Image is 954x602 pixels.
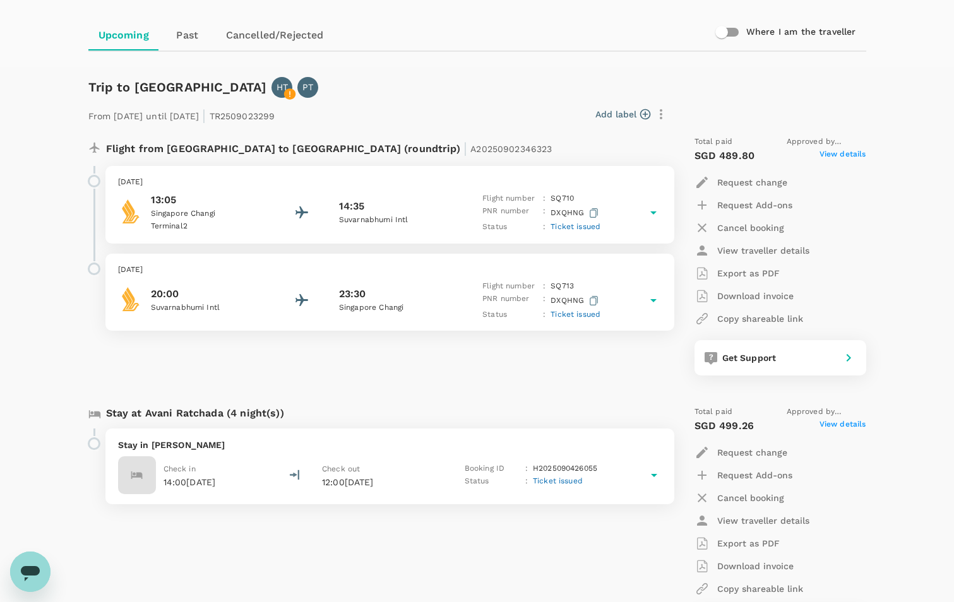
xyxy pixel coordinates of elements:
button: Request Add-ons [695,194,792,216]
p: Flight from [GEOGRAPHIC_DATA] to [GEOGRAPHIC_DATA] (roundtrip) [106,136,552,158]
span: Ticket issued [533,476,583,485]
button: Copy shareable link [695,577,803,600]
p: Request change [717,446,787,459]
h6: Where I am the traveller [746,25,856,39]
p: H2025090426055 [533,463,597,475]
span: A20250902346323 [470,144,552,154]
span: Ticket issued [551,222,600,231]
p: Booking ID [465,463,520,475]
p: Stay at Avani Ratchada (4 night(s)) [106,406,284,421]
p: Flight number [482,280,538,293]
button: Copy shareable link [695,307,803,330]
p: : [543,221,546,233]
span: View details [820,418,866,434]
p: [DATE] [118,264,662,276]
p: Download invoice [717,290,794,302]
iframe: Button to launch messaging window [10,552,51,592]
p: PNR number [482,293,538,309]
p: Terminal 2 [151,220,265,233]
p: : [543,309,546,321]
p: 14:00[DATE] [164,476,216,488]
p: Status [465,475,520,488]
p: [DATE] [118,176,662,189]
p: 20:00 [151,286,265,302]
button: Request Add-ons [695,464,792,487]
p: : [543,205,546,221]
p: 23:30 [339,286,366,302]
p: Download invoice [717,560,794,572]
span: Get Support [722,353,777,363]
p: : [543,280,546,293]
button: Cancel booking [695,487,784,509]
span: View details [820,148,866,163]
p: Cancel booking [717,492,784,504]
p: DXQHNG [551,293,601,309]
p: Request Add-ons [717,469,792,481]
span: Total paid [695,406,733,418]
h6: Trip to [GEOGRAPHIC_DATA] [88,77,267,97]
p: Cancel booking [717,221,784,234]
button: Export as PDF [695,262,780,285]
p: : [543,192,546,205]
p: Suvarnabhumi Intl [151,302,265,314]
p: Request change [717,176,787,189]
button: Download invoice [695,285,794,307]
span: Check in [164,464,196,473]
p: : [543,293,546,309]
p: PNR number [482,205,538,221]
button: Request change [695,171,787,194]
p: PT [302,81,313,93]
p: : [525,475,528,488]
p: View traveller details [717,514,809,527]
span: | [463,139,467,157]
span: | [202,107,206,124]
button: Export as PDF [695,532,780,555]
p: Export as PDF [717,267,780,280]
button: Add label [595,108,650,121]
button: View traveller details [695,509,809,532]
span: Check out [322,464,360,473]
button: Request change [695,441,787,464]
p: : [525,463,528,475]
p: SGD 489.80 [695,148,755,163]
button: View traveller details [695,239,809,262]
p: View traveller details [717,244,809,257]
p: Status [482,309,538,321]
a: Past [159,20,216,50]
p: Suvarnabhumi Intl [339,214,453,227]
button: Cancel booking [695,216,784,239]
p: Singapore Changi [339,302,453,314]
p: Request Add-ons [717,199,792,211]
p: Flight number [482,192,538,205]
p: DXQHNG [551,205,601,221]
img: Singapore Airlines [118,286,143,312]
p: Status [482,221,538,233]
span: Total paid [695,136,733,148]
p: HT [277,81,288,93]
p: Copy shareable link [717,582,803,595]
p: SQ 710 [551,192,574,205]
p: 12:00[DATE] [322,476,442,488]
span: Approved by [787,136,866,148]
p: SGD 499.26 [695,418,754,434]
p: Stay in [PERSON_NAME] [118,439,662,451]
p: SQ 713 [551,280,574,293]
span: Ticket issued [551,310,600,319]
span: Approved by [787,406,866,418]
img: Singapore Airlines [118,199,143,224]
p: From [DATE] until [DATE] TR2509023299 [88,103,275,126]
p: Copy shareable link [717,312,803,325]
p: Singapore Changi [151,208,265,220]
a: Cancelled/Rejected [216,20,334,50]
p: 13:05 [151,192,265,208]
a: Upcoming [88,20,159,50]
p: 14:35 [339,199,365,214]
button: Download invoice [695,555,794,577]
p: Export as PDF [717,537,780,550]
